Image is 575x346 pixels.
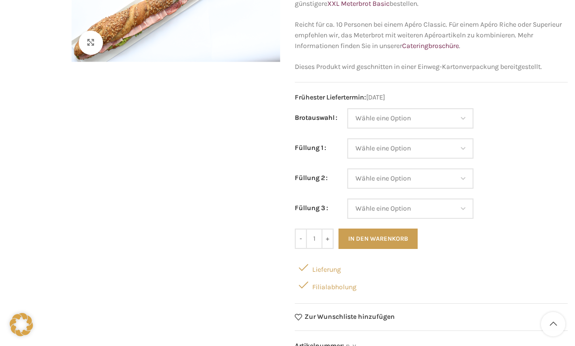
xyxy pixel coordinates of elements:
input: - [295,229,307,249]
span: Zur Wunschliste hinzufügen [304,313,395,320]
span: [DATE] [295,92,568,103]
p: Dieses Produkt wird geschnitten in einer Einweg-Kartonverpackung bereitgestellt. [295,62,568,72]
a: Scroll to top button [541,312,565,336]
input: + [321,229,334,249]
label: Brotauswahl [295,113,338,123]
div: Lieferung [295,259,568,276]
p: Reicht für ca. 10 Personen bei einem Apéro Classic. Für einem Apéro Riche oder Superieur empfehle... [295,19,568,52]
button: In den Warenkorb [338,229,418,249]
span: Frühester Liefertermin: [295,93,366,101]
label: Füllung 3 [295,203,328,214]
div: Filialabholung [295,276,568,294]
label: Füllung 1 [295,143,326,153]
label: Füllung 2 [295,173,328,183]
input: Produktmenge [307,229,321,249]
a: Cateringbroschüre [402,42,459,50]
a: Zur Wunschliste hinzufügen [295,313,395,321]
